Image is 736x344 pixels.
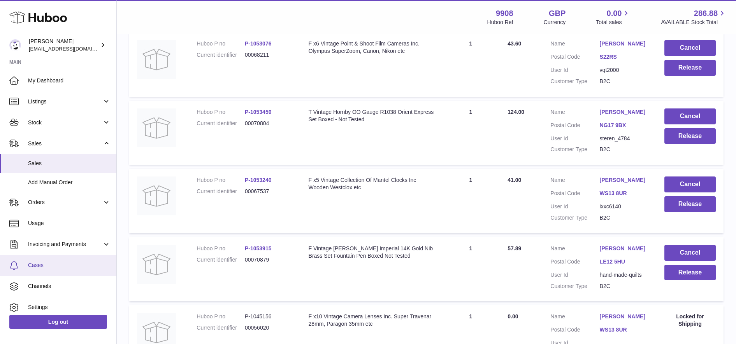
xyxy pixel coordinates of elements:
dd: 00067537 [245,188,293,195]
img: tbcollectables@hotmail.co.uk [9,39,21,51]
strong: GBP [549,8,566,19]
dt: Huboo P no [197,176,245,184]
a: P-1053076 [245,40,272,47]
dd: B2C [600,214,649,222]
a: P-1053240 [245,177,272,183]
dt: Name [550,40,599,49]
a: [PERSON_NAME] [600,40,649,47]
td: 1 [442,101,500,165]
button: Release [664,196,716,212]
dt: Customer Type [550,146,599,153]
dt: Current identifier [197,256,245,264]
div: T Vintage Hornby OO Gauge R1038 Orient Express Set Boxed - Not Tested [309,108,434,123]
dt: User Id [550,203,599,210]
dt: Name [550,245,599,254]
dt: User Id [550,271,599,279]
span: 57.89 [508,245,521,251]
dd: 00070879 [245,256,293,264]
dd: 00068211 [245,51,293,59]
dt: Huboo P no [197,40,245,47]
button: Cancel [664,245,716,261]
td: 1 [442,32,500,97]
div: F x10 Vintage Camera Lenses Inc. Super Travenar 28mm, Paragon 35mm etc [309,313,434,328]
button: Release [664,265,716,281]
span: Sales [28,140,102,147]
div: F x6 Vintage Point & Shoot Film Cameras Inc. Olympus SuperZoom, Canon, Nikon etc [309,40,434,55]
a: WS13 8UR [600,326,649,334]
a: 0.00 Total sales [596,8,631,26]
a: [PERSON_NAME] [600,313,649,320]
span: 41.00 [508,177,521,183]
dt: Postal Code [550,122,599,131]
dt: Current identifier [197,324,245,332]
span: Stock [28,119,102,126]
a: Log out [9,315,107,329]
img: no-photo.jpg [137,40,176,79]
dd: B2C [600,146,649,153]
a: P-1053915 [245,245,272,251]
span: Channels [28,283,111,290]
img: no-photo.jpg [137,245,176,284]
div: Locked for Shipping [664,313,716,328]
a: LE12 5HU [600,258,649,265]
dd: 00070804 [245,120,293,127]
dt: Customer Type [550,214,599,222]
span: My Dashboard [28,77,111,84]
dt: Huboo P no [197,313,245,320]
span: Settings [28,304,111,311]
span: 0.00 [508,313,518,320]
button: Release [664,128,716,144]
span: 124.00 [508,109,524,115]
a: WS13 8UR [600,190,649,197]
dt: User Id [550,66,599,74]
td: 1 [442,237,500,302]
span: Total sales [596,19,631,26]
a: P-1053459 [245,109,272,115]
dd: B2C [600,78,649,85]
span: Cases [28,262,111,269]
a: [PERSON_NAME] [600,245,649,252]
img: no-photo.jpg [137,108,176,147]
dd: ixxc6140 [600,203,649,210]
span: 0.00 [607,8,622,19]
dd: steren_4784 [600,135,649,142]
strong: 9908 [496,8,513,19]
a: [PERSON_NAME] [600,108,649,116]
dt: Customer Type [550,78,599,85]
dt: Current identifier [197,188,245,195]
dd: B2C [600,283,649,290]
span: Add Manual Order [28,179,111,186]
button: Cancel [664,176,716,192]
dt: Current identifier [197,51,245,59]
span: Sales [28,160,111,167]
button: Cancel [664,40,716,56]
dt: Customer Type [550,283,599,290]
dt: Huboo P no [197,245,245,252]
button: Cancel [664,108,716,124]
dt: Current identifier [197,120,245,127]
dt: Name [550,108,599,118]
span: [EMAIL_ADDRESS][DOMAIN_NAME] [29,45,114,52]
a: 286.88 AVAILABLE Stock Total [661,8,727,26]
dt: Postal Code [550,190,599,199]
a: S22RS [600,53,649,61]
dd: 00056020 [245,324,293,332]
dt: User Id [550,135,599,142]
img: no-photo.jpg [137,176,176,215]
dd: vqt2000 [600,66,649,74]
div: [PERSON_NAME] [29,38,99,52]
span: Invoicing and Payments [28,241,102,248]
span: Usage [28,220,111,227]
button: Release [664,60,716,76]
span: AVAILABLE Stock Total [661,19,727,26]
dt: Postal Code [550,53,599,63]
dt: Postal Code [550,258,599,267]
span: Orders [28,199,102,206]
dt: Name [550,176,599,186]
div: Currency [544,19,566,26]
dd: hand-made-quilts [600,271,649,279]
td: 1 [442,169,500,233]
span: Listings [28,98,102,105]
div: F Vintage [PERSON_NAME] Imperial 14K Gold Nib Brass Set Fountain Pen Boxed Not Tested [309,245,434,260]
dt: Postal Code [550,326,599,335]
